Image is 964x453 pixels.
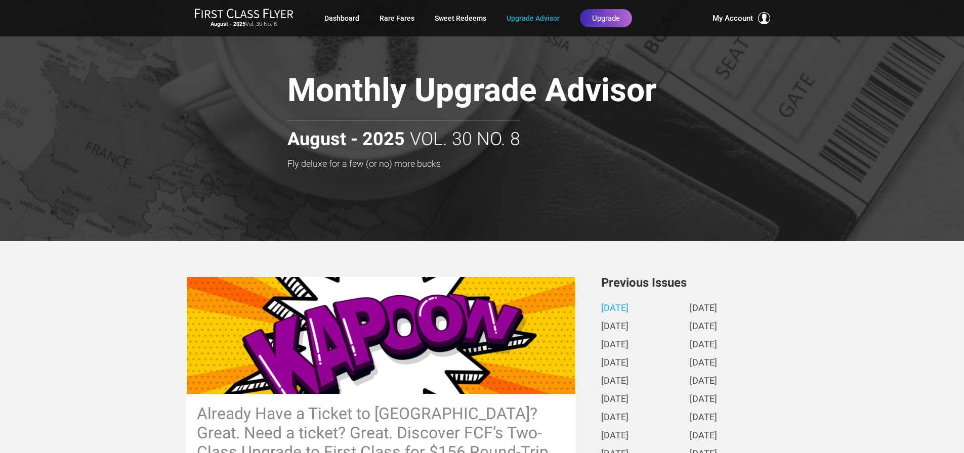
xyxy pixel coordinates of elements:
a: [DATE] [601,303,628,314]
small: Vol. 30 No. 8 [194,21,294,28]
a: [DATE] [690,303,717,314]
a: First Class FlyerAugust - 2025Vol. 30 No. 8 [194,8,294,28]
a: [DATE] [690,431,717,441]
h1: Monthly Upgrade Advisor [287,73,728,112]
a: Dashboard [324,9,359,27]
a: [DATE] [601,376,628,387]
a: Upgrade [580,9,632,27]
a: Rare Fares [380,9,414,27]
a: [DATE] [690,394,717,405]
a: [DATE] [690,358,717,369]
a: Sweet Redeems [435,9,486,27]
a: Upgrade Advisor [507,9,560,27]
button: My Account [712,12,770,24]
a: [DATE] [690,340,717,350]
a: [DATE] [601,394,628,405]
a: [DATE] [601,322,628,332]
strong: August - 2025 [211,21,245,27]
h2: Vol. 30 No. 8 [287,120,520,150]
a: [DATE] [601,340,628,350]
a: [DATE] [601,413,628,423]
a: [DATE] [690,322,717,332]
a: [DATE] [601,358,628,369]
strong: August - 2025 [287,129,405,150]
a: [DATE] [690,376,717,387]
span: My Account [712,12,753,24]
a: [DATE] [690,413,717,423]
a: [DATE] [601,431,628,441]
h3: Fly deluxe for a few (or no) more bucks [287,159,728,169]
h3: Previous Issues [601,277,778,289]
img: First Class Flyer [194,8,294,19]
